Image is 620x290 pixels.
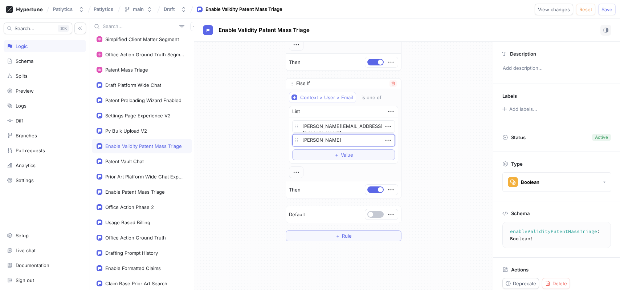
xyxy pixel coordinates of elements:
[16,43,28,49] div: Logic
[15,26,34,31] span: Search...
[521,179,539,185] div: Boolean
[579,7,592,12] span: Reset
[133,6,144,12] div: main
[502,93,517,99] p: Labels
[511,161,523,167] p: Type
[103,23,176,30] input: Search...
[105,265,161,271] div: Enable Formatted Claims
[16,277,34,283] div: Sign out
[105,219,150,225] div: Usage Based Billing
[105,128,147,134] div: Pv Bulk Upload V2
[105,158,144,164] div: Patent Vault Chat
[105,189,165,195] div: Enable Patent Mass Triage
[105,52,184,57] div: Office Action Ground Truth Segment
[53,6,73,12] div: Patlytics
[538,7,570,12] span: View changes
[16,162,36,168] div: Analytics
[358,92,392,103] button: is one of
[598,4,616,15] button: Save
[511,132,526,142] p: Status
[121,3,155,15] button: main
[595,134,608,141] div: Active
[342,234,352,238] span: Rule
[105,174,184,180] div: Prior Art Platform Wide Chat Experience
[292,108,300,115] div: List
[219,27,310,33] span: Enable Validity Patent Mass Triage
[105,204,154,210] div: Office Action Phase 2
[292,149,395,160] button: ＋Value
[4,23,72,34] button: Search...K
[164,6,175,12] div: Draft
[16,118,23,124] div: Diff
[499,62,614,74] p: Add description...
[502,278,539,289] button: Deprecate
[16,133,37,138] div: Branches
[292,120,395,133] textarea: [PERSON_NAME][EMAIL_ADDRESS][DOMAIN_NAME]
[500,104,539,114] button: Add labels...
[542,278,570,289] button: Delete
[16,177,34,183] div: Settings
[16,148,45,153] div: Pull requests
[296,80,310,87] p: Else If
[105,67,148,73] div: Patent Mass Triage
[94,7,113,12] span: Patlytics
[535,4,573,15] button: View changes
[16,88,34,94] div: Preview
[16,233,29,238] div: Setup
[161,3,189,15] button: Draft
[513,281,536,286] span: Deprecate
[16,73,28,79] div: Splits
[105,82,161,88] div: Draft Platform Wide Chat
[601,7,612,12] span: Save
[105,36,179,42] div: Simplified Client Matter Segment
[105,281,167,286] div: Claim Base Prior Art Search
[50,3,87,15] button: Patlytics
[511,210,530,216] p: Schema
[4,259,86,271] a: Documentation
[334,153,339,157] span: ＋
[289,186,301,194] p: Then
[289,211,305,218] p: Default
[105,235,166,241] div: Office Action Ground Truth
[16,262,49,268] div: Documentation
[286,230,401,241] button: ＋Rule
[105,113,171,118] div: Settings Page Experience V2
[300,94,353,101] div: Context > User > Email
[511,267,529,273] p: Actions
[105,97,181,103] div: Patent Preloading Wizard Enabled
[335,234,340,238] span: ＋
[362,94,382,101] div: is one of
[289,92,356,103] button: Context > User > Email
[552,281,567,286] span: Delete
[341,153,353,157] span: Value
[502,172,611,192] button: Boolean
[292,134,395,146] textarea: [PERSON_NAME]
[58,25,69,32] div: K
[510,51,536,57] p: Description
[105,143,182,149] div: Enable Validity Patent Mass Triage
[16,103,26,109] div: Logs
[509,107,537,112] div: Add labels...
[576,4,595,15] button: Reset
[205,6,282,13] div: Enable Validity Patent Mass Triage
[16,58,33,64] div: Schema
[105,250,158,256] div: Drafting Prompt History
[16,247,36,253] div: Live chat
[289,59,301,66] p: Then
